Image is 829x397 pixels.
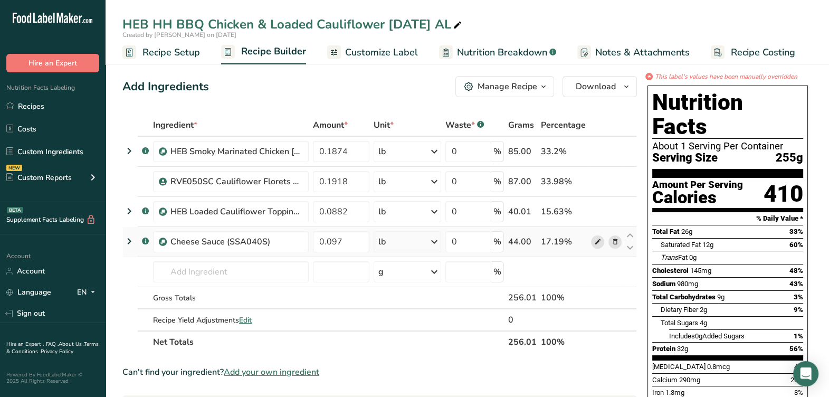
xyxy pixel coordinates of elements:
span: Sodium [652,280,675,288]
span: Total Fat [652,228,680,235]
span: 3% [794,293,803,301]
span: Serving Size [652,152,718,165]
span: 1% [794,332,803,340]
span: Created by [PERSON_NAME] on [DATE] [122,31,236,39]
a: Notes & Attachments [577,41,690,64]
span: Notes & Attachments [595,45,690,60]
div: 0 [508,314,537,326]
div: lb [378,205,386,218]
div: lb [378,145,386,158]
div: 410 [764,180,803,208]
div: 15.63% [541,205,587,218]
div: 17.19% [541,235,587,248]
div: 87.00 [508,175,537,188]
div: lb [378,235,386,248]
span: Recipe Builder [241,44,306,59]
span: 0g [695,332,702,340]
i: Trans [661,253,678,261]
a: Nutrition Breakdown [439,41,556,64]
span: 290mg [679,376,700,384]
span: Amount [313,119,348,131]
div: RVE050SC Cauliflower Florets 1", [PERSON_NAME]'s [DATE] KM [170,175,302,188]
span: Iron [652,389,664,396]
div: 85.00 [508,145,537,158]
span: Unit [374,119,394,131]
a: FAQ . [46,341,59,348]
span: 145mg [690,267,711,275]
span: Ingredient [153,119,197,131]
span: Fat [661,253,688,261]
div: lb [378,175,386,188]
div: Gross Totals [153,292,309,304]
div: Manage Recipe [478,80,537,93]
button: Manage Recipe [455,76,554,97]
div: 40.01 [508,205,537,218]
span: 26g [681,228,692,235]
a: Customize Label [327,41,418,64]
div: Powered By FoodLabelMaker © 2025 All Rights Reserved [6,372,99,384]
a: About Us . [59,341,84,348]
span: Dietary Fiber [661,306,698,314]
span: 980mg [677,280,698,288]
div: 44.00 [508,235,537,248]
span: Percentage [541,119,586,131]
span: [MEDICAL_DATA] [652,363,706,371]
div: 256.01 [508,291,537,304]
div: BETA [7,207,23,213]
div: Waste [445,119,484,131]
span: Customize Label [345,45,418,60]
th: 256.01 [506,330,539,353]
span: Grams [508,119,534,131]
span: Nutrition Breakdown [457,45,547,60]
span: 33% [789,228,803,235]
button: Download [563,76,637,97]
span: 255g [776,152,803,165]
span: 8% [794,389,803,396]
h1: Nutrition Facts [652,90,803,139]
span: Total Sugars [661,319,698,327]
img: Sub Recipe [159,238,167,246]
span: Saturated Fat [661,241,701,249]
span: Includes Added Sugars [669,332,745,340]
div: NEW [6,165,22,171]
span: 48% [789,267,803,275]
span: Edit [239,315,252,325]
i: This label's values have been manually overridden [655,72,797,81]
div: Cheese Sauce (SSA040S) [170,235,302,248]
div: EN [77,286,99,299]
input: Add Ingredient [153,261,309,282]
span: 0.8mcg [707,363,730,371]
span: Protein [652,345,675,353]
span: 32g [677,345,688,353]
img: Sub Recipe [159,148,167,156]
span: 2g [700,306,707,314]
th: Net Totals [151,330,506,353]
div: Recipe Yield Adjustments [153,315,309,326]
button: Hire an Expert [6,54,99,72]
div: About 1 Serving Per Container [652,141,803,152]
span: 9% [794,306,803,314]
div: HEB Smoky Marinated Chicken [DATE] AL [170,145,302,158]
div: 100% [541,291,587,304]
span: Calcium [652,376,678,384]
span: Cholesterol [652,267,689,275]
div: Amount Per Serving [652,180,743,190]
span: Recipe Setup [142,45,200,60]
div: Add Ingredients [122,78,209,96]
div: Open Intercom Messenger [793,361,818,386]
a: Language [6,283,51,301]
span: 4g [700,319,707,327]
span: 20% [790,376,803,384]
span: 56% [789,345,803,353]
span: Total Carbohydrates [652,293,716,301]
span: Add your own ingredient [224,366,319,379]
a: Terms & Conditions . [6,341,99,355]
div: Custom Reports [6,172,72,183]
img: Sub Recipe [159,208,167,216]
a: Recipe Costing [711,41,795,64]
div: Calories [652,190,743,205]
div: HEB Loaded Cauliflower Topping [DATE] AL [170,205,302,218]
span: 0g [689,253,697,261]
span: Recipe Costing [731,45,795,60]
div: 33.2% [541,145,587,158]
